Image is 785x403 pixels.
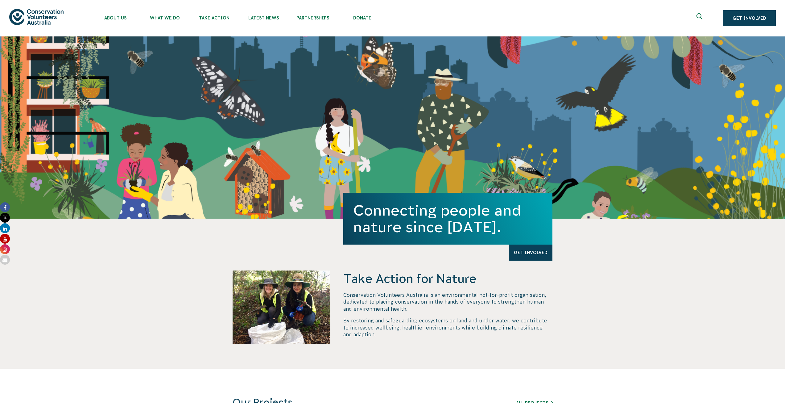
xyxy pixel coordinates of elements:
button: Expand search box Close search box [693,11,708,26]
h1: Connecting people and nature since [DATE]. [353,202,543,235]
span: Take Action [189,15,239,20]
img: logo.svg [9,9,64,25]
span: Partnerships [288,15,337,20]
a: Get Involved [509,245,552,261]
span: Expand search box [696,13,704,23]
p: By restoring and safeguarding ecosystems on land and under water, we contribute to increased well... [343,317,552,338]
span: Latest News [239,15,288,20]
span: Donate [337,15,387,20]
h4: Take Action for Nature [343,271,552,287]
p: Conservation Volunteers Australia is an environmental not-for-profit organisation, dedicated to p... [343,292,552,312]
span: What We Do [140,15,189,20]
span: About Us [91,15,140,20]
a: Get Involved [723,10,776,26]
